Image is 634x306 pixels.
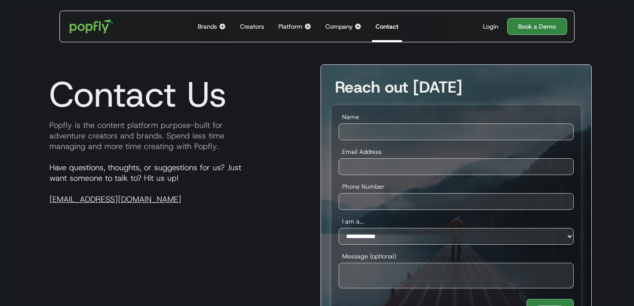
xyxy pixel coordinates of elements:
[339,252,574,261] label: Message (optional)
[335,76,462,97] strong: Reach out [DATE]
[42,162,313,205] p: Have questions, thoughts, or suggestions for us? Just want someone to talk to? Hit us up!
[507,18,567,35] a: Book a Demo
[63,13,120,40] a: home
[278,22,302,31] div: Platform
[339,112,574,121] label: Name
[236,11,268,42] a: Creators
[479,22,502,31] a: Login
[42,73,227,116] h1: Contact Us
[372,11,402,42] a: Contact
[376,22,398,31] div: Contact
[240,22,264,31] div: Creators
[339,182,574,191] label: Phone Number
[483,22,498,31] div: Login
[42,120,313,152] p: Popfly is the content platform purpose-built for adventure creators and brands. Spend less time m...
[198,22,217,31] div: Brands
[339,217,574,226] label: I am a...
[325,22,353,31] div: Company
[339,147,574,156] label: Email Address
[49,194,181,205] a: [EMAIL_ADDRESS][DOMAIN_NAME]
